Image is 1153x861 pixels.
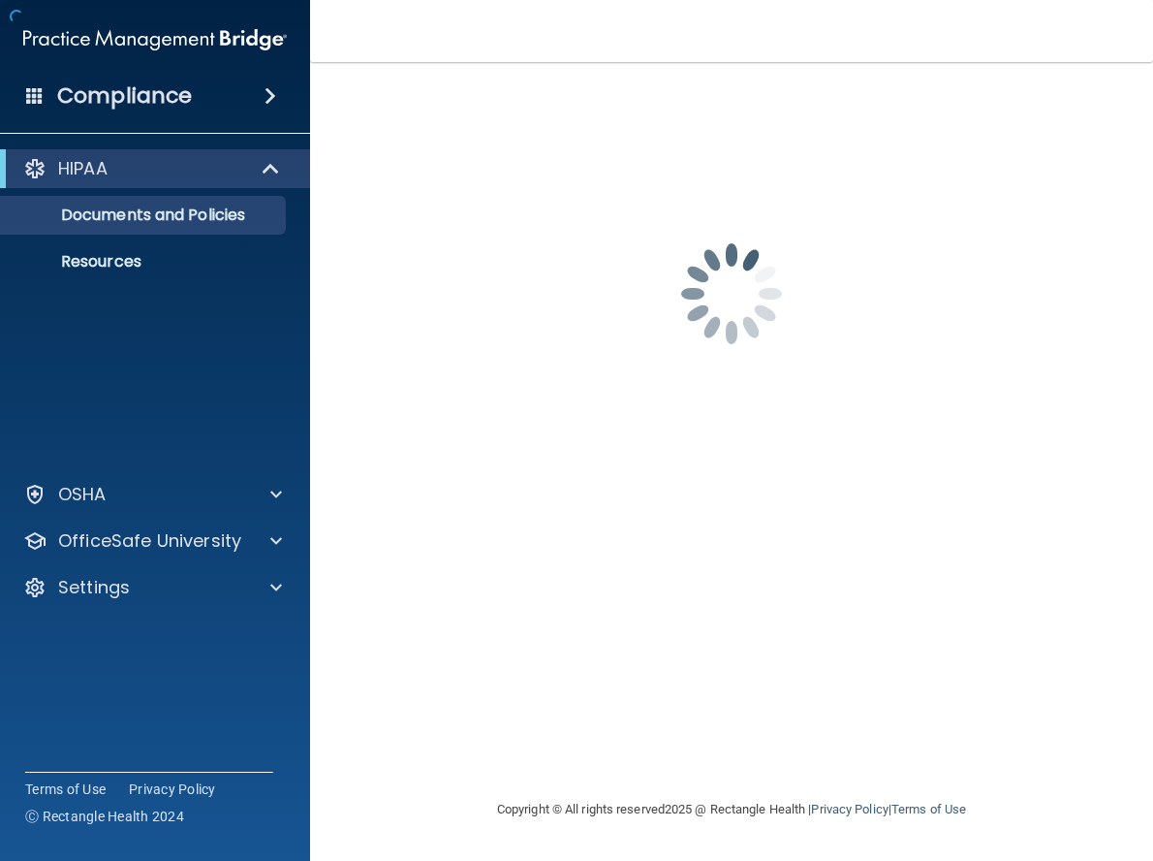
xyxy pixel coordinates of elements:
[23,20,287,59] img: PMB logo
[378,779,1085,841] div: Copyright © All rights reserved 2025 @ Rectangle Health | |
[129,780,216,799] a: Privacy Policy
[25,807,184,826] span: Ⓒ Rectangle Health 2024
[811,802,888,816] a: Privacy Policy
[58,576,130,599] p: Settings
[23,576,282,599] a: Settings
[635,197,828,391] img: spinner.e123f6fc.gif
[13,206,277,225] p: Documents and Policies
[58,529,241,553] p: OfficeSafe University
[23,483,282,506] a: OSHA
[891,802,966,816] a: Terms of Use
[57,82,192,110] h4: Compliance
[23,529,282,553] a: OfficeSafe University
[58,483,107,506] p: OSHA
[58,157,108,180] p: HIPAA
[23,157,281,180] a: HIPAA
[13,252,277,271] p: Resources
[25,780,106,799] a: Terms of Use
